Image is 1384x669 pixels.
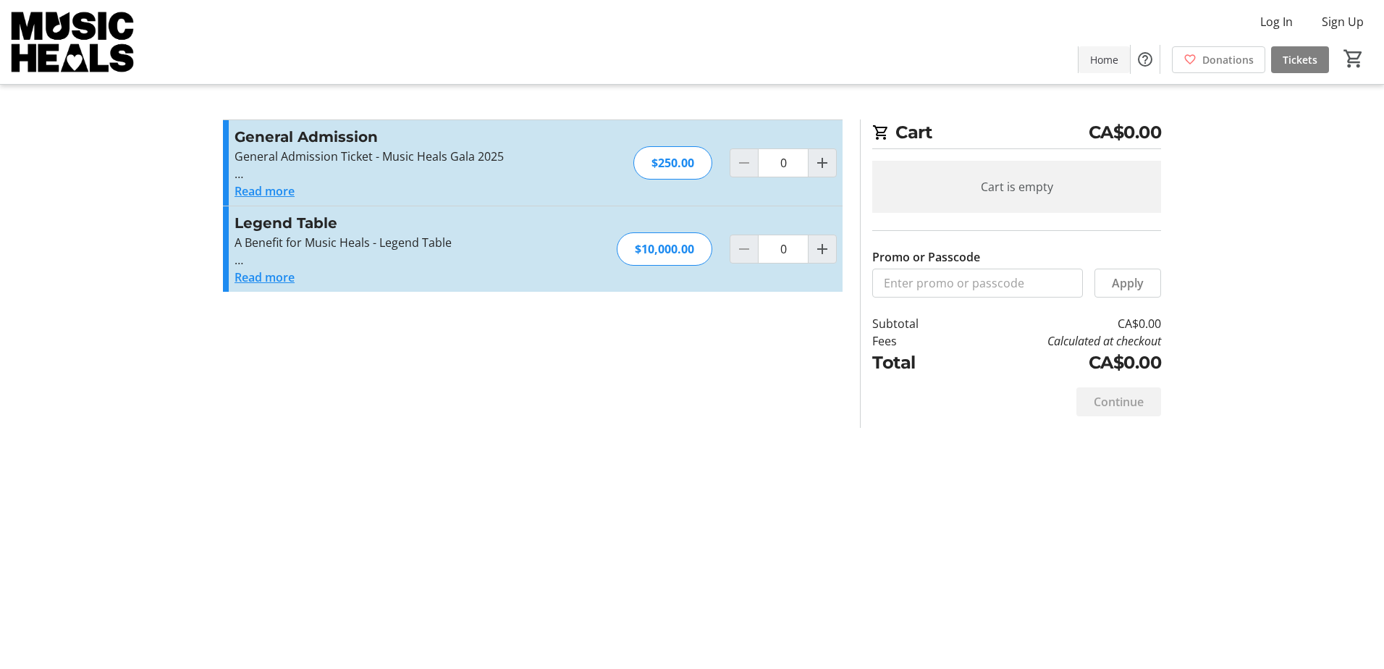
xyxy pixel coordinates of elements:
[872,161,1161,213] div: Cart is empty
[872,119,1161,149] h2: Cart
[1202,52,1254,67] span: Donations
[617,232,712,266] div: $10,000.00
[1090,52,1118,67] span: Home
[1094,269,1161,298] button: Apply
[235,212,551,234] h3: Legend Table
[809,235,836,263] button: Increment by one
[1260,13,1293,30] span: Log In
[872,248,980,266] label: Promo or Passcode
[1249,10,1304,33] button: Log In
[956,350,1161,376] td: CA$0.00
[235,182,295,200] button: Read more
[956,315,1161,332] td: CA$0.00
[956,332,1161,350] td: Calculated at checkout
[758,148,809,177] input: General Admission Quantity
[1079,46,1130,73] a: Home
[1089,119,1162,146] span: CA$0.00
[872,332,956,350] td: Fees
[758,235,809,264] input: Legend Table Quantity
[872,315,956,332] td: Subtotal
[235,234,551,251] p: A Benefit for Music Heals - Legend Table
[1341,46,1367,72] button: Cart
[633,146,712,180] div: $250.00
[1112,274,1144,292] span: Apply
[235,269,295,286] button: Read more
[1283,52,1317,67] span: Tickets
[872,269,1083,298] input: Enter promo or passcode
[235,126,551,148] h3: General Admission
[1172,46,1265,73] a: Donations
[1271,46,1329,73] a: Tickets
[235,148,551,165] p: General Admission Ticket - Music Heals Gala 2025
[872,350,956,376] td: Total
[9,6,138,78] img: Music Heals Charitable Foundation's Logo
[1131,45,1160,74] button: Help
[809,149,836,177] button: Increment by one
[1322,13,1364,30] span: Sign Up
[1310,10,1375,33] button: Sign Up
